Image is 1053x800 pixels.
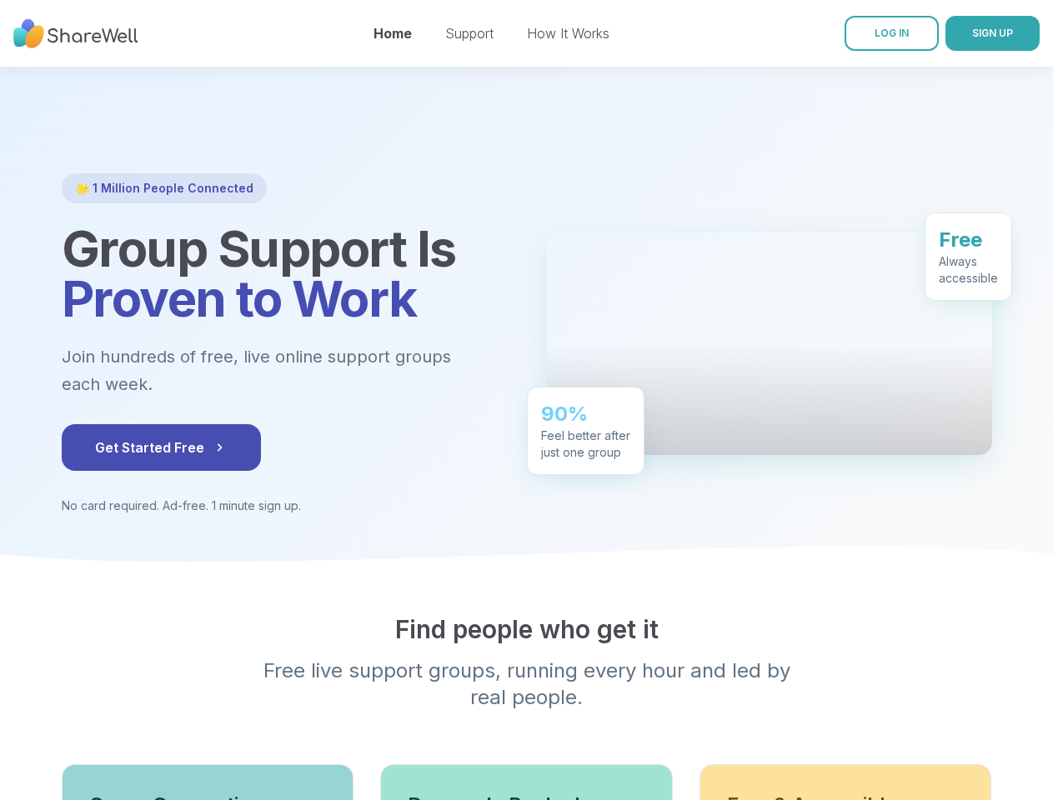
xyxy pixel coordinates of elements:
a: How It Works [527,25,609,42]
div: Free [939,226,998,252]
a: Support [445,25,494,42]
span: Get Started Free [95,437,228,457]
h1: Group Support Is [62,223,507,323]
span: SIGN UP [972,27,1013,39]
a: Home [374,25,412,42]
button: SIGN UP [945,16,1040,51]
span: Proven to Work [62,268,417,328]
div: Feel better after just one group [541,427,630,460]
img: ShareWell Nav Logo [13,11,138,57]
div: 90% [541,400,630,427]
button: Get Started Free [62,424,261,471]
div: 🌟 1 Million People Connected [62,173,267,203]
div: Always accessible [939,252,998,286]
h2: Find people who get it [62,614,992,644]
p: Join hundreds of free, live online support groups each week. [62,343,507,397]
a: LOG IN [845,16,939,51]
span: LOG IN [875,27,909,39]
p: Free live support groups, running every hour and led by real people. [207,657,847,711]
p: No card required. Ad-free. 1 minute sign up. [62,497,507,514]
